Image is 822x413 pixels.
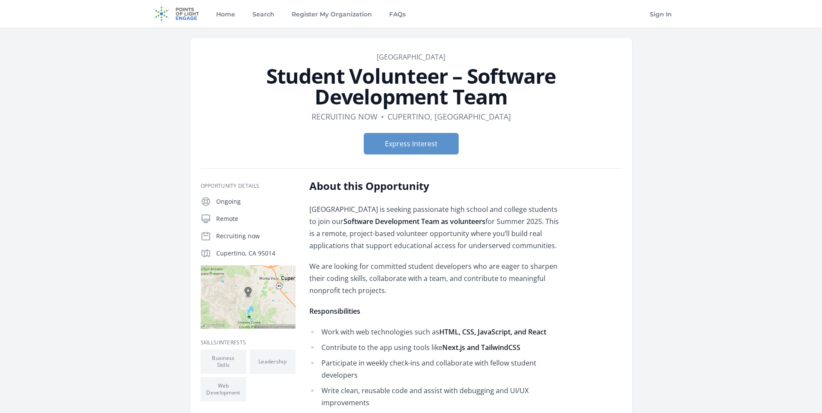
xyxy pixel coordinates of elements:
[442,343,520,352] strong: Next.js and TailwindCSS
[309,203,562,252] p: [GEOGRAPHIC_DATA] is seeking passionate high school and college students to join our for Summer 2...
[309,326,562,338] li: Work with web technologies such as
[201,66,622,107] h1: Student Volunteer – Software Development Team
[201,350,246,374] li: Business Skills
[312,110,378,123] dd: Recruiting now
[201,377,246,401] li: Web Development
[216,197,296,206] p: Ongoing
[381,110,384,123] div: •
[216,249,296,258] p: Cupertino, CA 95014
[216,232,296,240] p: Recruiting now
[309,357,562,381] li: Participate in weekly check-ins and collaborate with fellow student developers
[309,385,562,409] li: Write clean, reusable code and assist with debugging and UI/UX improvements
[309,260,562,296] p: We are looking for committed student developers who are eager to sharpen their coding skills, col...
[377,52,445,62] a: [GEOGRAPHIC_DATA]
[250,350,296,374] li: Leadership
[201,339,296,346] h3: Skills/Interests
[309,179,562,193] h2: About this Opportunity
[309,306,360,316] strong: Responsibilities
[364,133,459,154] button: Express Interest
[439,327,546,337] strong: HTML, CSS, JavaScript, and React
[201,183,296,189] h3: Opportunity Details
[343,217,485,226] strong: Software Development Team as volunteers
[201,265,296,329] img: Map
[387,110,511,123] dd: Cupertino, [GEOGRAPHIC_DATA]
[216,214,296,223] p: Remote
[309,341,562,353] li: Contribute to the app using tools like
